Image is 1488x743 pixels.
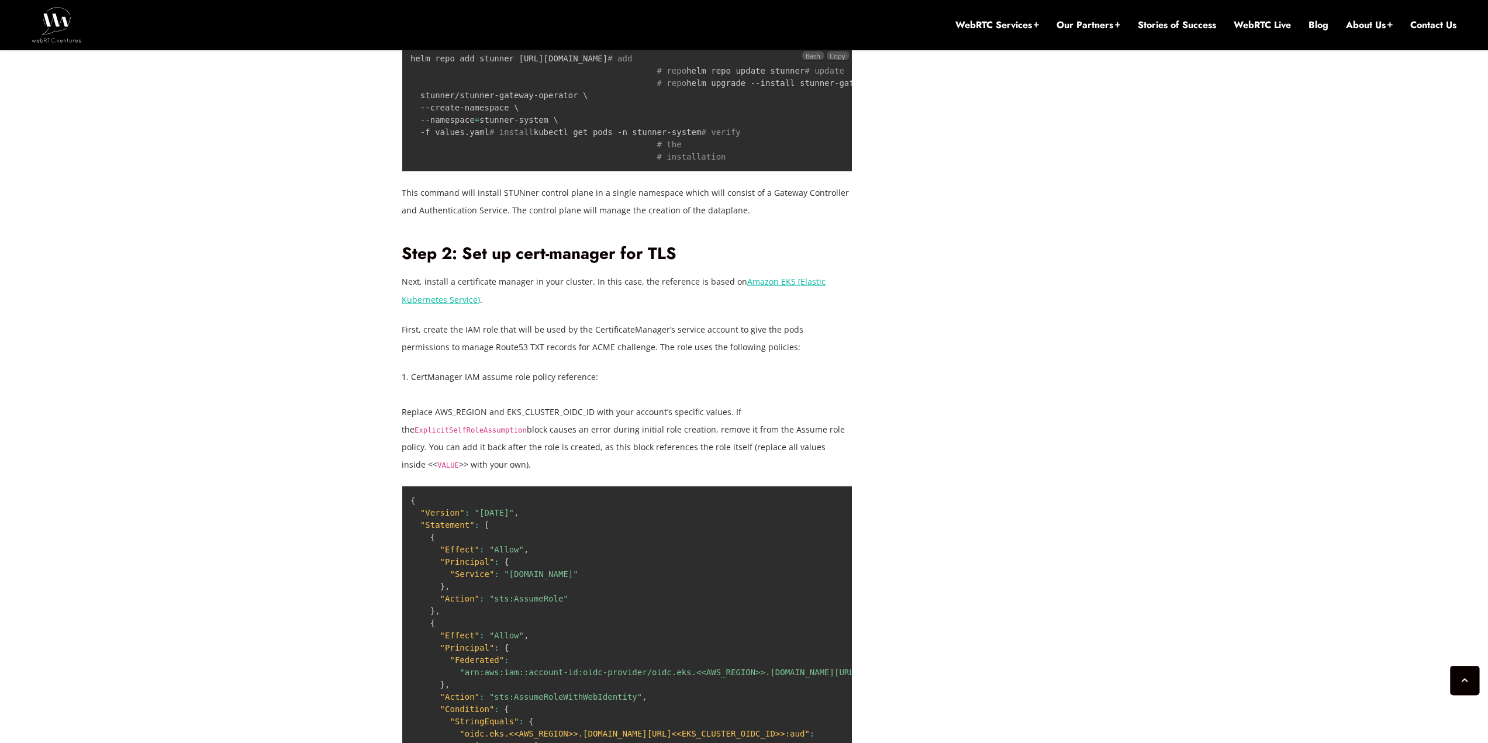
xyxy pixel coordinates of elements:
span: "Service" [450,569,494,579]
p: Next, install a certificate manager in your cluster. In this case, the reference is based on . [402,273,852,308]
span: , [524,631,529,640]
span: , [435,606,440,616]
span: # verify [701,127,740,137]
span: : [494,704,499,714]
p: 1. CertManager IAM assume role policy reference: [402,368,852,386]
span: : [479,692,484,701]
span: "[DOMAIN_NAME]" [504,569,578,579]
span: [ [484,520,489,530]
span: { [430,618,435,628]
span: "Effect" [440,545,479,554]
span: # installation [657,152,726,161]
span: = [475,115,479,125]
span: "Effect" [440,631,479,640]
span: "Condition" [440,704,495,714]
p: First, create the IAM role that will be used by the CertificateManager’s service account to give ... [402,321,852,356]
a: About Us [1346,19,1393,32]
code: VALUE [437,461,459,469]
code: ExplicitSelfRoleAssumption [415,426,527,434]
span: : [475,520,479,530]
a: Our Partners [1057,19,1120,32]
span: Copy [830,51,845,60]
a: Stories of Success [1138,19,1216,32]
span: } [440,582,445,591]
span: Bash [802,51,823,60]
span: } [430,606,435,616]
span: "Federated" [450,655,504,665]
span: "arn:aws:iam::account-id:oidc-provider/oidc.eks.<<AWS_REGION>>.[DOMAIN_NAME][URL]<<EKS_CLUSTER_OI... [460,668,977,677]
span: , [524,545,529,554]
a: Amazon EKS (Elastic Kubernetes Service) [402,276,826,305]
span: : [504,655,509,665]
span: "oidc.eks.<<AWS_REGION>>.[DOMAIN_NAME][URL]<<EKS_CLUSTER_OIDC_ID>>:aud" [460,729,809,738]
h2: Step 2: Set up cert-manager for TLS [402,244,852,264]
span: { [529,717,533,726]
span: , [642,692,647,701]
span: "sts:AssumeRole" [489,594,568,603]
span: # the [657,140,681,149]
span: "Action" [440,594,479,603]
span: "Version" [420,508,465,517]
span: # add [607,54,632,63]
p: This command will install STUNner control plane in a single namespace which will consist of a Gat... [402,184,852,219]
span: "Action" [440,692,479,701]
span: "Principal" [440,557,495,566]
span: "sts:AssumeRoleWithWebIdentity" [489,692,642,701]
span: "[DATE]" [475,508,514,517]
a: WebRTC Live [1234,19,1291,32]
span: : [810,729,814,738]
span: : [479,545,484,554]
span: { [504,704,509,714]
code: helm repo add stunner [URL][DOMAIN_NAME] helm repo update stunner helm upgrade --install stunner-... [410,54,928,161]
span: # repo [657,78,686,88]
span: , [514,508,519,517]
span: : [494,557,499,566]
span: "Allow" [489,631,524,640]
span: : [479,631,484,640]
p: Replace AWS_REGION and EKS_CLUSTER_OIDC_ID with your account’s specific values. If the block caus... [402,403,852,474]
span: "StringEquals" [450,717,519,726]
span: "Principal" [440,643,495,652]
span: , [445,582,450,591]
span: # install [489,127,534,137]
a: WebRTC Services [955,19,1039,32]
img: WebRTC.ventures [32,7,81,42]
span: { [430,533,435,542]
span: "Allow" [489,545,524,554]
span: "Statement" [420,520,475,530]
span: { [410,496,415,505]
span: , [445,680,450,689]
span: } [440,680,445,689]
span: : [465,508,469,517]
span: # update [805,66,844,75]
span: : [479,594,484,603]
span: : [519,717,523,726]
a: Blog [1309,19,1328,32]
span: { [504,557,509,566]
a: Contact Us [1410,19,1456,32]
span: : [494,569,499,579]
span: : [494,643,499,652]
span: { [504,643,509,652]
span: # repo [657,66,686,75]
button: Copy [827,51,849,60]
